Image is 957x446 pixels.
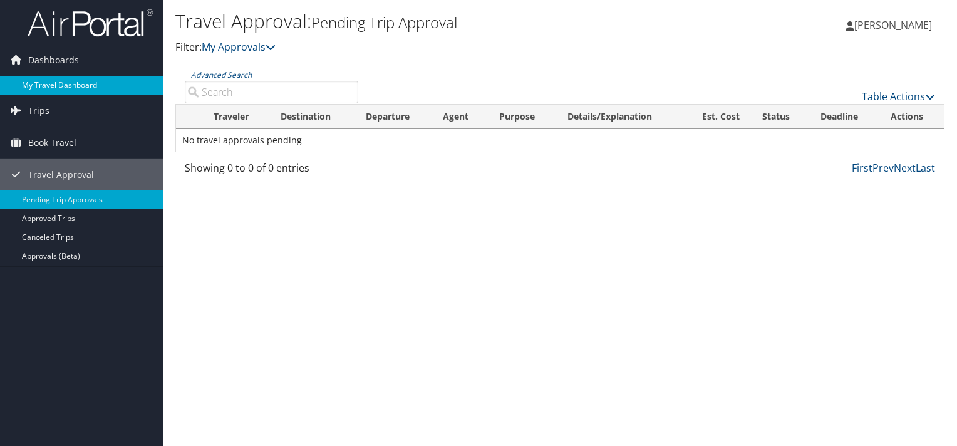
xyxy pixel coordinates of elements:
[488,105,556,129] th: Purpose
[681,105,751,129] th: Est. Cost: activate to sort column ascending
[28,44,79,76] span: Dashboards
[175,8,688,34] h1: Travel Approval:
[185,160,358,182] div: Showing 0 to 0 of 0 entries
[556,105,681,129] th: Details/Explanation
[269,105,354,129] th: Destination: activate to sort column ascending
[176,129,944,152] td: No travel approvals pending
[202,105,269,129] th: Traveler: activate to sort column ascending
[879,105,944,129] th: Actions
[852,161,872,175] a: First
[916,161,935,175] a: Last
[28,159,94,190] span: Travel Approval
[854,18,932,32] span: [PERSON_NAME]
[872,161,894,175] a: Prev
[809,105,879,129] th: Deadline: activate to sort column descending
[894,161,916,175] a: Next
[185,81,358,103] input: Advanced Search
[28,8,153,38] img: airportal-logo.png
[862,90,935,103] a: Table Actions
[175,39,688,56] p: Filter:
[751,105,809,129] th: Status: activate to sort column ascending
[28,127,76,158] span: Book Travel
[846,6,944,44] a: [PERSON_NAME]
[311,12,457,33] small: Pending Trip Approval
[28,95,49,127] span: Trips
[432,105,488,129] th: Agent
[202,40,276,54] a: My Approvals
[191,70,252,80] a: Advanced Search
[354,105,432,129] th: Departure: activate to sort column ascending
